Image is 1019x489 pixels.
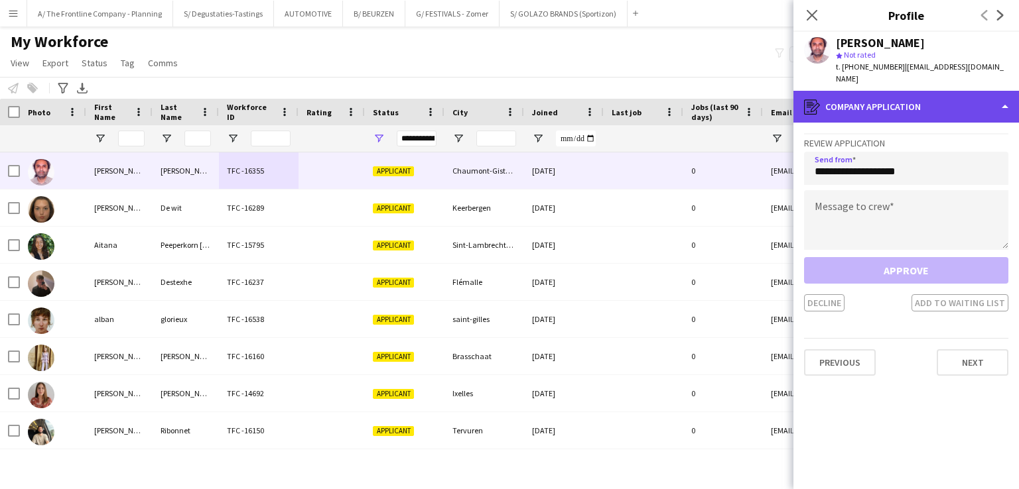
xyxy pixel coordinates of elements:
[121,57,135,69] span: Tag
[452,133,464,144] button: Open Filter Menu
[683,264,763,300] div: 0
[251,131,291,146] input: Workforce ID Filter Input
[612,107,642,117] span: Last job
[524,264,604,300] div: [DATE]
[444,449,524,486] div: Overijse
[115,54,140,72] a: Tag
[274,1,343,27] button: AUTOMOTIVE
[153,264,219,300] div: Destexhe
[373,241,414,250] span: Applicant
[789,46,856,62] button: Everyone5,373
[556,131,596,146] input: Joined Filter Input
[219,338,299,374] div: TFC -16160
[227,102,275,122] span: Workforce ID
[11,57,29,69] span: View
[373,426,414,436] span: Applicant
[524,227,604,263] div: [DATE]
[836,62,905,72] span: t. [PHONE_NUMBER]
[28,159,54,186] img: Álvaro García
[444,412,524,449] div: Tervuren
[82,57,107,69] span: Status
[153,375,219,411] div: [PERSON_NAME]
[219,449,299,486] div: TFC -16486
[373,352,414,362] span: Applicant
[28,270,54,297] img: Alexandre Destexhe
[373,166,414,176] span: Applicant
[28,345,54,371] img: Alessandra Lopes Bola
[476,131,516,146] input: City Filter Input
[86,412,153,449] div: [PERSON_NAME]
[444,301,524,337] div: saint-gilles
[683,227,763,263] div: 0
[524,301,604,337] div: [DATE]
[153,190,219,226] div: De wit
[532,107,558,117] span: Joined
[86,301,153,337] div: alban
[373,133,385,144] button: Open Filter Menu
[306,107,332,117] span: Rating
[28,107,50,117] span: Photo
[219,375,299,411] div: TFC -14692
[836,62,1004,83] span: | [EMAIL_ADDRESS][DOMAIN_NAME]
[161,133,172,144] button: Open Filter Menu
[524,412,604,449] div: [DATE]
[793,7,1019,24] h3: Profile
[683,190,763,226] div: 0
[94,102,129,122] span: First Name
[373,278,414,288] span: Applicant
[532,133,544,144] button: Open Filter Menu
[76,54,113,72] a: Status
[143,54,183,72] a: Comms
[28,233,54,260] img: Aitana Peeperkorn Cano
[373,315,414,325] span: Applicant
[28,196,54,223] img: Anaissa De wit
[444,227,524,263] div: Sint-Lambrechts-[GEOGRAPHIC_DATA]
[683,449,763,486] div: 0
[86,375,153,411] div: [PERSON_NAME]
[683,152,763,189] div: 0
[444,264,524,300] div: Flémalle
[173,1,274,27] button: S/ Degustaties-Tastings
[86,338,153,374] div: [PERSON_NAME]
[153,338,219,374] div: [PERSON_NAME]
[94,133,106,144] button: Open Filter Menu
[5,54,34,72] a: View
[153,412,219,449] div: Ribonnet
[42,57,68,69] span: Export
[452,107,468,117] span: City
[148,57,178,69] span: Comms
[373,389,414,399] span: Applicant
[28,307,54,334] img: alban glorieux
[844,50,876,60] span: Not rated
[86,449,153,486] div: [PERSON_NAME]
[524,152,604,189] div: [DATE]
[118,131,145,146] input: First Name Filter Input
[74,80,90,96] app-action-btn: Export XLSX
[219,190,299,226] div: TFC -16289
[683,375,763,411] div: 0
[444,375,524,411] div: Ixelles
[184,131,211,146] input: Last Name Filter Input
[227,133,239,144] button: Open Filter Menu
[55,80,71,96] app-action-btn: Advanced filters
[836,37,925,49] div: [PERSON_NAME]
[219,264,299,300] div: TFC -16237
[343,1,405,27] button: B/ BEURZEN
[28,419,54,445] img: Alexandre Ribonnet
[153,227,219,263] div: Peeperkorn [PERSON_NAME]
[683,301,763,337] div: 0
[86,227,153,263] div: Aitana
[86,152,153,189] div: [PERSON_NAME]
[524,338,604,374] div: [DATE]
[11,32,108,52] span: My Workforce
[153,449,219,486] div: Dugmore
[937,349,1008,376] button: Next
[405,1,500,27] button: G/ FESTIVALS - Zomer
[804,349,876,376] button: Previous
[219,227,299,263] div: TFC -15795
[683,338,763,374] div: 0
[524,449,604,486] div: [DATE]
[219,301,299,337] div: TFC -16538
[444,190,524,226] div: Keerbergen
[373,107,399,117] span: Status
